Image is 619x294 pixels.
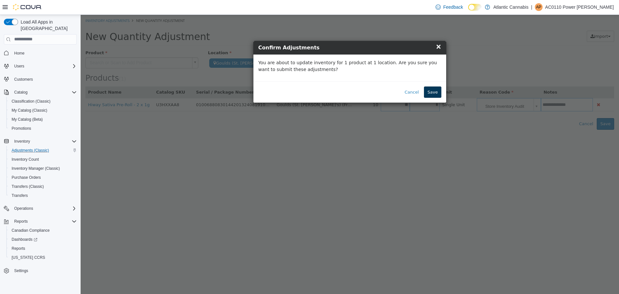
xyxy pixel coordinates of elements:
p: | [531,3,532,11]
p: Atlantic Cannabis [493,3,528,11]
span: Promotions [12,126,31,131]
h4: Confirm Adjustments [178,29,361,37]
span: Operations [12,205,77,212]
a: Canadian Compliance [9,227,52,234]
span: My Catalog (Beta) [12,117,43,122]
button: Transfers [6,191,79,200]
span: Home [12,49,77,57]
span: Reports [12,246,25,251]
span: Inventory Count [9,156,77,163]
a: Dashboards [9,236,40,243]
button: Settings [1,266,79,275]
nav: Complex example [4,46,77,292]
button: My Catalog (Beta) [6,115,79,124]
span: Settings [12,267,77,275]
span: Transfers [12,193,28,198]
span: Catalog [12,88,77,96]
button: Reports [1,217,79,226]
input: Dark Mode [468,4,482,11]
a: Home [12,49,27,57]
span: [US_STATE] CCRS [12,255,45,260]
span: Washington CCRS [9,254,77,261]
a: Inventory Count [9,156,42,163]
a: Transfers (Classic) [9,183,46,190]
a: Promotions [9,125,34,132]
a: Settings [12,267,31,275]
button: Catalog [1,88,79,97]
span: Purchase Orders [9,174,77,181]
button: Users [12,62,27,70]
span: Inventory [14,139,30,144]
span: Users [12,62,77,70]
button: Adjustments (Classic) [6,146,79,155]
span: Promotions [9,125,77,132]
button: [US_STATE] CCRS [6,253,79,262]
span: Transfers (Classic) [9,183,77,190]
button: Transfers (Classic) [6,182,79,191]
span: Canadian Compliance [12,228,50,233]
span: Customers [14,77,33,82]
a: Inventory Manager (Classic) [9,165,63,172]
span: Dashboards [9,236,77,243]
button: Classification (Classic) [6,97,79,106]
span: My Catalog (Classic) [9,106,77,114]
button: Reports [12,218,30,225]
span: Feedback [443,4,463,10]
span: Dashboards [12,237,37,242]
button: Operations [12,205,36,212]
span: Users [14,64,24,69]
button: Home [1,48,79,58]
span: Classification (Classic) [12,99,51,104]
span: Customers [12,75,77,83]
button: Users [1,62,79,71]
button: Inventory [1,137,79,146]
span: My Catalog (Beta) [9,116,77,123]
button: Cancel [320,72,342,83]
button: My Catalog (Classic) [6,106,79,115]
button: Canadian Compliance [6,226,79,235]
button: Promotions [6,124,79,133]
p: You are about to update inventory for 1 product at 1 location. Are you sure you want to submit th... [178,45,361,58]
button: Inventory Count [6,155,79,164]
a: My Catalog (Classic) [9,106,50,114]
span: Inventory Count [12,157,39,162]
span: Classification (Classic) [9,97,77,105]
button: Reports [6,244,79,253]
img: Cova [13,4,42,10]
span: Transfers (Classic) [12,184,44,189]
span: Purchase Orders [12,175,41,180]
span: Inventory Manager (Classic) [9,165,77,172]
span: Load All Apps in [GEOGRAPHIC_DATA] [18,19,77,32]
a: Classification (Classic) [9,97,53,105]
button: Customers [1,75,79,84]
button: Inventory Manager (Classic) [6,164,79,173]
a: Feedback [433,1,466,14]
a: Adjustments (Classic) [9,147,52,154]
span: Adjustments (Classic) [9,147,77,154]
button: Purchase Orders [6,173,79,182]
span: Operations [14,206,33,211]
span: Transfers [9,192,77,199]
span: My Catalog (Classic) [12,108,47,113]
button: Catalog [12,88,30,96]
span: Catalog [14,90,27,95]
a: Dashboards [6,235,79,244]
span: Inventory Manager (Classic) [12,166,60,171]
div: AC0110 Power Mike [535,3,543,11]
a: Transfers [9,192,30,199]
span: Inventory [12,137,77,145]
a: Reports [9,245,28,252]
span: Canadian Compliance [9,227,77,234]
span: Reports [9,245,77,252]
span: Adjustments (Classic) [12,148,49,153]
span: Home [14,51,25,56]
button: Save [343,72,361,83]
span: AP [536,3,541,11]
button: Operations [1,204,79,213]
p: AC0110 Power [PERSON_NAME] [545,3,614,11]
a: Purchase Orders [9,174,44,181]
span: Reports [12,218,77,225]
span: Settings [14,268,28,273]
button: Inventory [12,137,33,145]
